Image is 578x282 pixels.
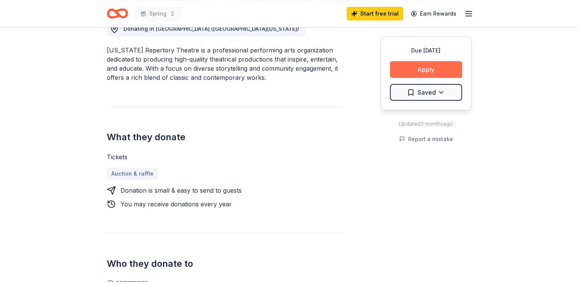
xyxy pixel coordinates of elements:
h2: What they donate [107,131,344,143]
button: Apply [390,61,462,78]
div: Updated 3 months ago [380,119,472,128]
h2: Who they donate to [107,258,344,270]
a: Home [107,5,128,22]
div: Donation is small & easy to send to guests [120,186,242,195]
button: Report a mistake [399,135,453,144]
span: Spring [149,9,166,18]
span: Saved [418,87,436,97]
div: Due [DATE] [390,46,462,55]
button: Saved [390,84,462,101]
span: Donating in [GEOGRAPHIC_DATA] ([GEOGRAPHIC_DATA][US_STATE]) [124,25,299,32]
div: Tickets [107,152,344,162]
div: [US_STATE] Repertory Theatre is a professional performing arts organization dedicated to producin... [107,46,344,82]
button: Spring [134,6,182,21]
a: Auction & raffle [107,168,158,180]
div: You may receive donations every year [120,200,232,209]
a: Start free trial [347,7,403,21]
a: Earn Rewards [406,7,461,21]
